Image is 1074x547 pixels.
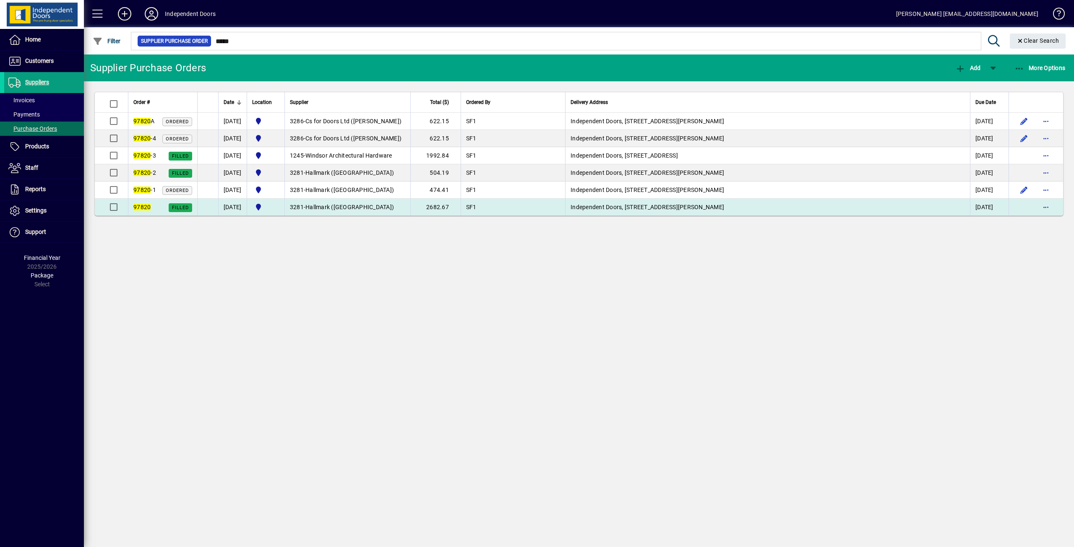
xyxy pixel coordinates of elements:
td: 474.41 [410,181,461,199]
span: SF1 [466,169,477,176]
div: Supplier Purchase Orders [90,61,206,75]
td: 2682.67 [410,199,461,215]
span: Hallmark ([GEOGRAPHIC_DATA]) [305,169,394,176]
a: Products [4,136,84,157]
button: More options [1039,114,1053,128]
span: 3281 [290,169,304,176]
em: 97820 [133,152,151,159]
span: Delivery Address [571,98,608,107]
td: - [284,181,410,199]
td: [DATE] [218,147,247,164]
span: 3286 [290,118,304,124]
button: More options [1039,183,1053,197]
span: Home [25,36,41,43]
span: Customers [25,57,54,64]
button: Edit [1017,132,1031,145]
span: Cromwell Central Otago [252,150,279,161]
button: More options [1039,149,1053,162]
td: Independent Doors, [STREET_ADDRESS][PERSON_NAME] [565,181,970,199]
button: Edit [1017,114,1031,128]
a: Payments [4,107,84,122]
span: SF1 [466,118,477,124]
span: Supplier [290,98,308,107]
td: [DATE] [218,130,247,147]
span: Reports [25,186,46,192]
a: Home [4,29,84,50]
button: Profile [138,6,165,21]
span: 1245 [290,152,304,159]
a: Settings [4,200,84,221]
button: More options [1039,166,1053,179]
span: Settings [25,207,47,214]
a: Invoices [4,93,84,107]
span: 3281 [290,187,304,193]
span: -1 [133,187,156,193]
span: Payments [8,111,40,118]
span: Hallmark ([GEOGRAPHIC_DATA]) [305,204,394,210]
div: [PERSON_NAME] [EMAIL_ADDRESS][DOMAIN_NAME] [896,7,1038,21]
span: Financial Year [24,254,60,261]
span: Cromwell Central Otago [252,116,279,126]
span: SF1 [466,187,477,193]
span: Order # [133,98,150,107]
button: More options [1039,132,1053,145]
button: Add [111,6,138,21]
span: Add [955,65,980,71]
td: [DATE] [218,181,247,199]
td: - [284,130,410,147]
td: [DATE] [970,130,1009,147]
button: Edit [1017,183,1031,197]
em: 97820 [133,187,151,193]
em: 97820 [133,169,151,176]
td: 1992.84 [410,147,461,164]
td: [DATE] [970,164,1009,181]
td: [DATE] [970,199,1009,215]
a: Reports [4,179,84,200]
button: More options [1039,200,1053,214]
span: Products [25,143,49,150]
span: Cromwell Central Otago [252,185,279,195]
span: Purchase Orders [8,125,57,132]
span: 3281 [290,204,304,210]
button: Filter [91,34,123,49]
td: Independent Doors, [STREET_ADDRESS][PERSON_NAME] [565,130,970,147]
div: Independent Doors [165,7,216,21]
span: More Options [1014,65,1066,71]
span: Staff [25,164,38,171]
td: [DATE] [218,199,247,215]
span: Filled [172,205,189,210]
span: Hallmark ([GEOGRAPHIC_DATA]) [305,187,394,193]
span: Ordered [166,136,189,142]
td: [DATE] [218,164,247,181]
span: Cromwell Central Otago [252,202,279,212]
span: 3286 [290,135,304,142]
td: Independent Doors, [STREET_ADDRESS][PERSON_NAME] [565,113,970,130]
span: Date [224,98,234,107]
span: Ordered [166,119,189,124]
div: Supplier [290,98,405,107]
td: Independent Doors, [STREET_ADDRESS][PERSON_NAME] [565,199,970,215]
div: Total ($) [416,98,456,107]
button: More Options [1012,60,1068,75]
a: Knowledge Base [1047,2,1064,29]
span: Invoices [8,97,35,104]
td: - [284,147,410,164]
span: -4 [133,135,156,142]
span: SF1 [466,135,477,142]
button: Add [953,60,983,75]
span: Ordered [166,188,189,193]
span: Cs for Doors Ltd ([PERSON_NAME]) [305,118,401,124]
span: Package [31,272,53,279]
em: 97820 [133,118,151,124]
span: Filled [172,171,189,176]
span: Cromwell Central Otago [252,133,279,143]
span: Clear Search [1017,37,1059,44]
span: Total ($) [430,98,449,107]
div: Order # [133,98,192,107]
a: Purchase Orders [4,122,84,136]
span: Windsor Architectural Hardware [305,152,392,159]
td: - [284,199,410,215]
td: 504.19 [410,164,461,181]
span: Supplier Purchase Order [141,37,208,45]
div: Ordered By [466,98,560,107]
